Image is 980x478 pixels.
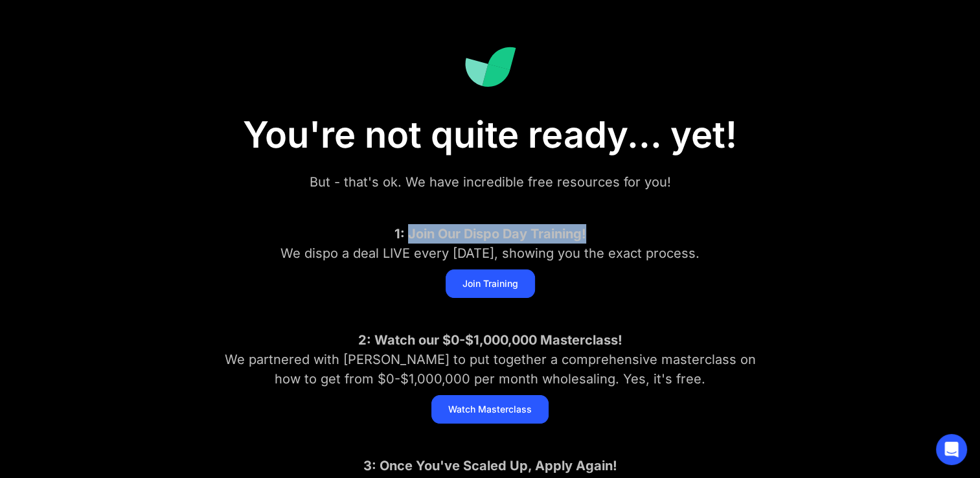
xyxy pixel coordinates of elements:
[446,269,535,298] a: Join Training
[431,395,549,424] a: Watch Masterclass
[166,113,814,157] h1: You're not quite ready... yet!
[936,434,967,465] div: Open Intercom Messenger
[358,332,622,348] strong: 2: Watch our $0-$1,000,000 Masterclass!
[212,172,769,192] div: But - that's ok. We have incredible free resources for you!
[394,226,586,242] strong: 1: Join Our Dispo Day Training!
[212,224,769,263] div: We dispo a deal LIVE every [DATE], showing you the exact process.
[464,47,516,87] img: Investorlift Dashboard
[212,330,769,389] div: We partnered with [PERSON_NAME] to put together a comprehensive masterclass on how to get from $0...
[363,458,617,473] strong: 3: Once You've Scaled Up, Apply Again!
